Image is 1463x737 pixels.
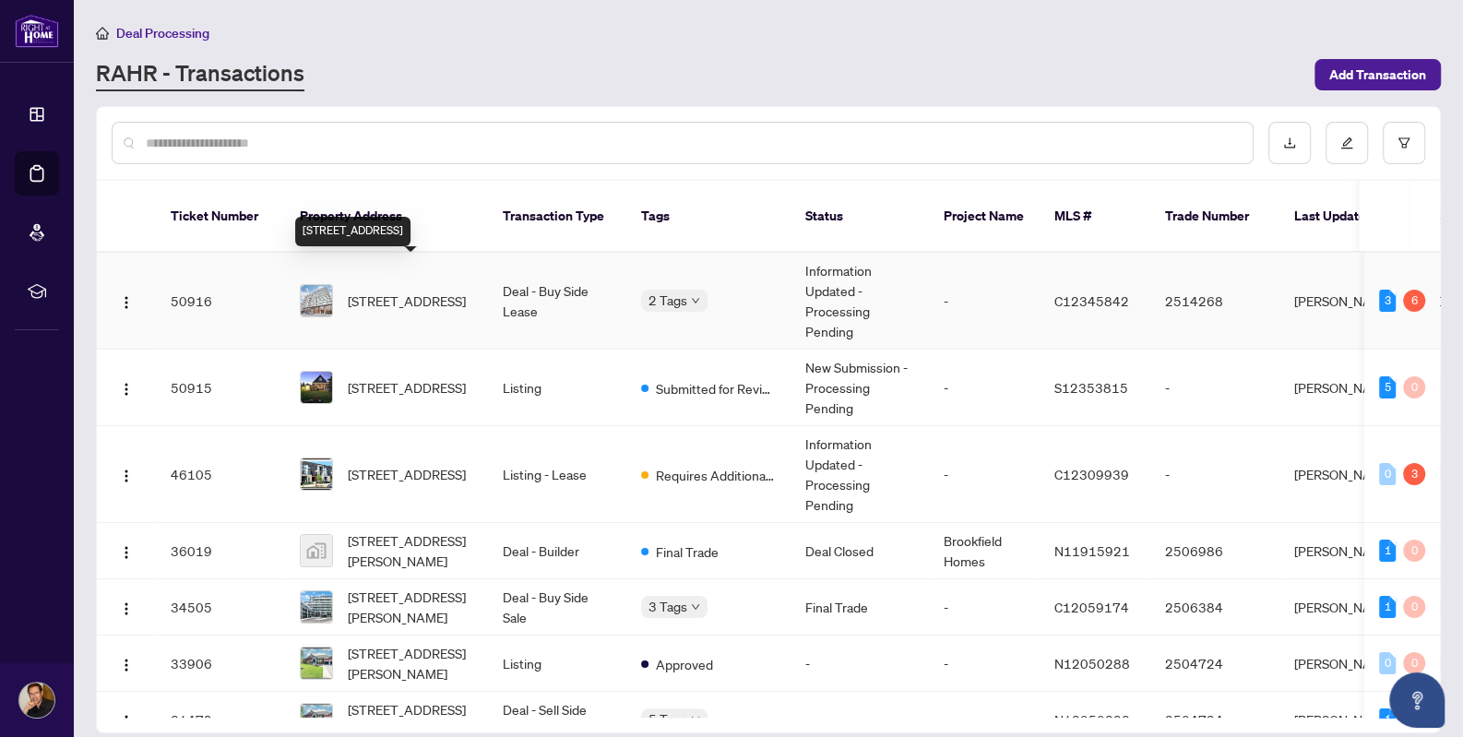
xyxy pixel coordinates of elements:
[156,350,285,426] td: 50915
[1054,379,1128,396] span: S12353815
[156,636,285,692] td: 33906
[1054,655,1130,672] span: N12050288
[1403,463,1425,485] div: 3
[791,579,929,636] td: Final Trade
[648,596,687,617] span: 3 Tags
[488,426,626,523] td: Listing - Lease
[348,377,466,398] span: [STREET_ADDRESS]
[488,636,626,692] td: Listing
[119,295,134,310] img: Logo
[1329,60,1426,89] span: Add Transaction
[1379,652,1396,674] div: 0
[488,253,626,350] td: Deal - Buy Side Lease
[1379,376,1396,398] div: 5
[1379,596,1396,618] div: 1
[119,545,134,560] img: Logo
[15,14,59,48] img: logo
[656,541,719,562] span: Final Trade
[156,181,285,253] th: Ticket Number
[1403,596,1425,618] div: 0
[295,217,410,246] div: [STREET_ADDRESS]
[1150,253,1279,350] td: 2514268
[1279,426,1418,523] td: [PERSON_NAME]
[929,523,1040,579] td: Brookfield Homes
[348,587,473,627] span: [STREET_ADDRESS][PERSON_NAME]
[691,715,700,724] span: down
[791,426,929,523] td: Information Updated - Processing Pending
[1279,579,1418,636] td: [PERSON_NAME]
[1268,122,1311,164] button: download
[1403,652,1425,674] div: 0
[791,523,929,579] td: Deal Closed
[1054,599,1129,615] span: C12059174
[119,382,134,397] img: Logo
[488,579,626,636] td: Deal - Buy Side Sale
[348,291,466,311] span: [STREET_ADDRESS]
[1379,290,1396,312] div: 3
[1389,672,1445,728] button: Open asap
[156,426,285,523] td: 46105
[791,253,929,350] td: Information Updated - Processing Pending
[1150,181,1279,253] th: Trade Number
[929,253,1040,350] td: -
[1403,540,1425,562] div: 0
[348,464,466,484] span: [STREET_ADDRESS]
[656,654,713,674] span: Approved
[488,181,626,253] th: Transaction Type
[791,636,929,692] td: -
[929,426,1040,523] td: -
[791,350,929,426] td: New Submission - Processing Pending
[1150,350,1279,426] td: -
[348,643,473,684] span: [STREET_ADDRESS][PERSON_NAME]
[1379,463,1396,485] div: 0
[1040,181,1150,253] th: MLS #
[1314,59,1441,90] button: Add Transaction
[301,591,332,623] img: thumbnail-img
[1383,122,1425,164] button: filter
[691,296,700,305] span: down
[1398,137,1410,149] span: filter
[112,373,141,402] button: Logo
[301,372,332,403] img: thumbnail-img
[1326,122,1368,164] button: edit
[1279,350,1418,426] td: [PERSON_NAME]
[1379,708,1396,731] div: 1
[156,579,285,636] td: 34505
[156,523,285,579] td: 36019
[656,378,776,398] span: Submitted for Review
[488,350,626,426] td: Listing
[156,253,285,350] td: 50916
[119,601,134,616] img: Logo
[1054,292,1129,309] span: C12345842
[1054,466,1129,482] span: C12309939
[301,285,332,316] img: thumbnail-img
[1279,523,1418,579] td: [PERSON_NAME]
[1279,181,1418,253] th: Last Updated By
[929,579,1040,636] td: -
[1403,290,1425,312] div: 6
[112,592,141,622] button: Logo
[119,714,134,729] img: Logo
[301,648,332,679] img: thumbnail-img
[1150,426,1279,523] td: -
[1054,542,1130,559] span: N11915921
[96,27,109,40] span: home
[1403,376,1425,398] div: 0
[929,181,1040,253] th: Project Name
[1283,137,1296,149] span: download
[19,683,54,718] img: Profile Icon
[1150,579,1279,636] td: 2506384
[348,530,473,571] span: [STREET_ADDRESS][PERSON_NAME]
[301,535,332,566] img: thumbnail-img
[929,636,1040,692] td: -
[119,658,134,672] img: Logo
[112,536,141,565] button: Logo
[301,458,332,490] img: thumbnail-img
[691,602,700,612] span: down
[1054,711,1130,728] span: N12050288
[929,350,1040,426] td: -
[1150,636,1279,692] td: 2504724
[96,58,304,91] a: RAHR - Transactions
[648,290,687,311] span: 2 Tags
[119,469,134,483] img: Logo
